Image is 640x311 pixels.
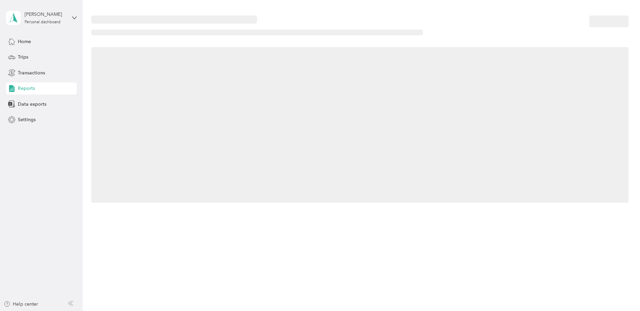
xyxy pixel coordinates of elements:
span: Home [18,38,31,45]
div: Personal dashboard [25,20,61,24]
span: Data exports [18,101,46,108]
span: Trips [18,54,28,61]
span: Settings [18,116,36,123]
span: Reports [18,85,35,92]
button: Help center [4,301,38,308]
span: Transactions [18,69,45,76]
div: [PERSON_NAME] [25,11,67,18]
iframe: Everlance-gr Chat Button Frame [602,273,640,311]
